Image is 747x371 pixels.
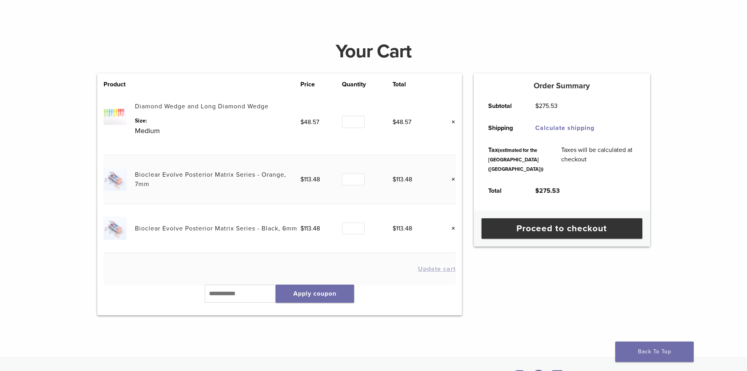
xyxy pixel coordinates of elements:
th: Quantity [342,80,393,89]
a: Remove this item [445,223,456,234]
a: Remove this item [445,117,456,127]
span: $ [300,175,304,183]
span: $ [393,175,396,183]
th: Tax [480,139,553,180]
th: Total [480,180,527,202]
button: Apply coupon [276,285,354,303]
bdi: 275.53 [535,102,558,110]
a: Diamond Wedge and Long Diamond Wedge [135,102,269,110]
p: Medium [135,125,301,137]
bdi: 113.48 [300,175,320,183]
th: Price [300,80,342,89]
img: Bioclear Evolve Posterior Matrix Series - Black, 6mm [104,217,127,240]
h1: Your Cart [91,42,656,61]
a: Remove this item [445,174,456,185]
span: $ [393,225,396,232]
bdi: 275.53 [535,187,560,195]
span: $ [300,225,304,232]
a: Bioclear Evolve Posterior Matrix Series - Black, 6mm [135,225,297,232]
bdi: 113.48 [300,225,320,232]
bdi: 113.48 [393,175,412,183]
bdi: 113.48 [393,225,412,232]
a: Proceed to checkout [482,218,642,239]
a: Back To Top [615,342,694,362]
span: $ [300,118,304,126]
a: Bioclear Evolve Posterior Matrix Series - Orange, 7mm [135,171,286,188]
span: $ [535,102,539,110]
th: Total [393,80,434,89]
img: Bioclear Evolve Posterior Matrix Series - Orange, 7mm [104,168,127,191]
th: Subtotal [480,95,527,117]
bdi: 48.57 [300,118,319,126]
th: Product [104,80,135,89]
small: (estimated for the [GEOGRAPHIC_DATA] ([GEOGRAPHIC_DATA])) [488,147,543,172]
span: $ [393,118,396,126]
td: Taxes will be calculated at checkout [553,139,644,180]
dt: Size: [135,117,301,125]
button: Update cart [418,266,456,272]
bdi: 48.57 [393,118,411,126]
span: $ [535,187,539,195]
a: Calculate shipping [535,124,594,132]
th: Shipping [480,117,527,139]
h5: Order Summary [474,81,650,91]
img: Diamond Wedge and Long Diamond Wedge [104,102,127,125]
